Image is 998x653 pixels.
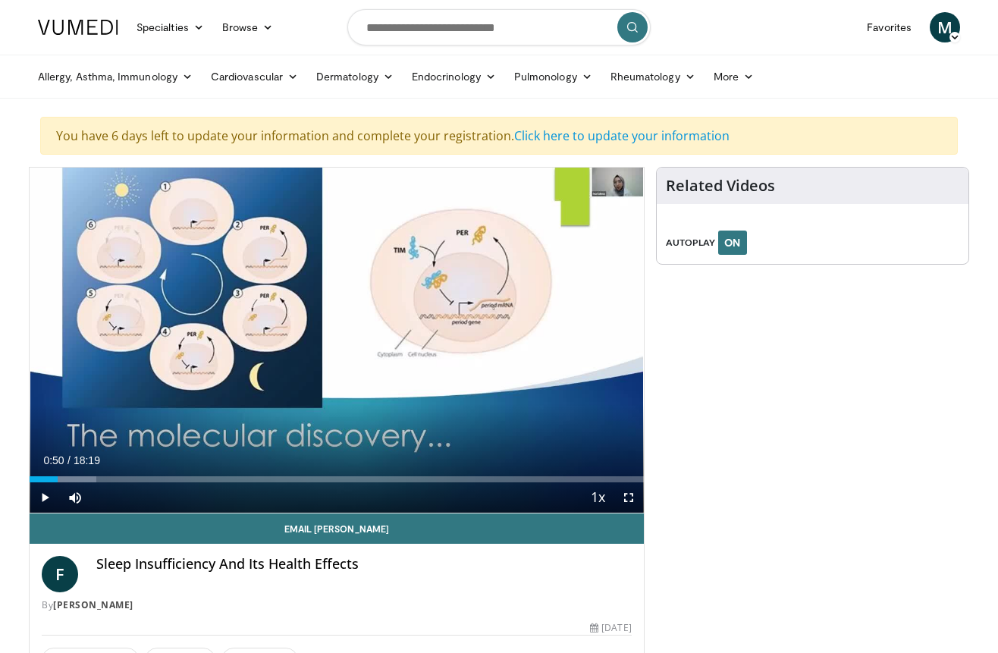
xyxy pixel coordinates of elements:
[614,482,644,513] button: Fullscreen
[42,556,78,592] a: F
[583,482,614,513] button: Playback Rate
[74,454,100,466] span: 18:19
[30,513,644,544] a: Email [PERSON_NAME]
[29,61,202,92] a: Allergy, Asthma, Immunology
[505,61,601,92] a: Pulmonology
[43,454,64,466] span: 0:50
[30,482,60,513] button: Play
[514,127,730,144] a: Click here to update your information
[601,61,705,92] a: Rheumatology
[42,598,632,612] div: By
[666,177,775,195] h4: Related Videos
[213,12,283,42] a: Browse
[590,621,631,635] div: [DATE]
[718,231,747,255] button: ON
[38,20,118,35] img: VuMedi Logo
[666,236,715,250] span: AUTOPLAY
[930,12,960,42] a: M
[127,12,213,42] a: Specialties
[53,598,133,611] a: [PERSON_NAME]
[60,482,90,513] button: Mute
[858,12,921,42] a: Favorites
[705,61,763,92] a: More
[307,61,403,92] a: Dermatology
[403,61,505,92] a: Endocrinology
[202,61,307,92] a: Cardiovascular
[30,168,644,513] video-js: Video Player
[30,476,644,482] div: Progress Bar
[40,117,958,155] div: You have 6 days left to update your information and complete your registration.
[347,9,651,46] input: Search topics, interventions
[67,454,71,466] span: /
[96,556,632,573] h4: Sleep Insufficiency And Its Health Effects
